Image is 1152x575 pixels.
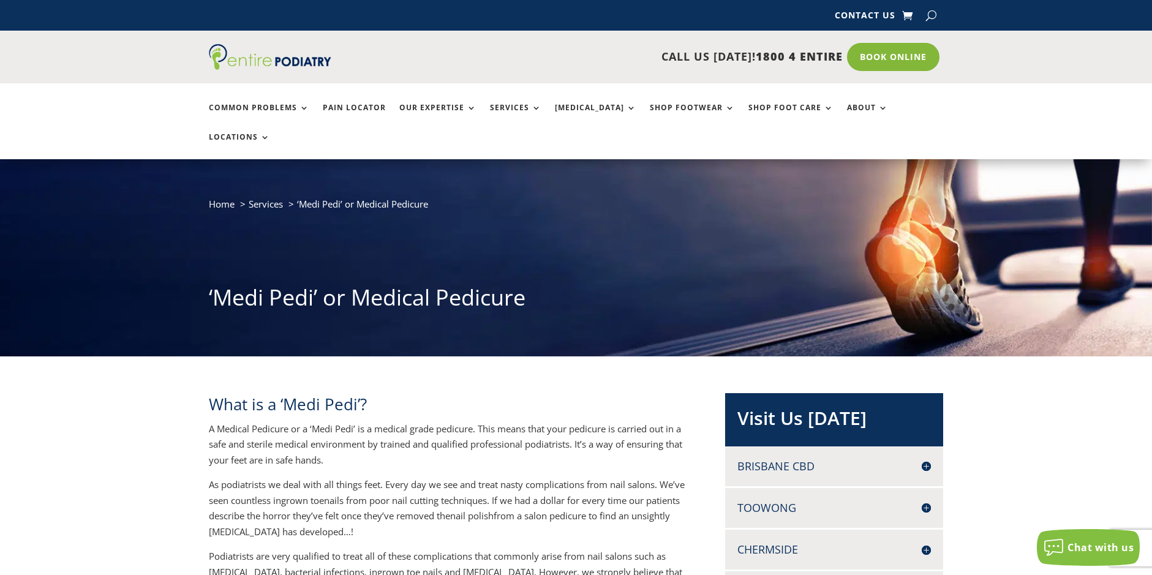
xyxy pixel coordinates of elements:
[209,477,685,549] p: As podiatrists we deal with all things feet. Every day we see and treat nasty complications from ...
[1067,541,1134,554] span: Chat with us
[847,43,939,71] a: Book Online
[209,103,309,130] a: Common Problems
[555,103,636,130] a: [MEDICAL_DATA]
[650,103,735,130] a: Shop Footwear
[323,103,386,130] a: Pain Locator
[450,509,494,522] keyword: nail polish
[378,49,843,65] p: CALL US [DATE]!
[209,60,331,72] a: Entire Podiatry
[399,103,476,130] a: Our Expertise
[209,421,685,478] p: A Medical Pedicure or a ‘Medi Pedi’ is a medical grade pedicure. This means that your pedicure is...
[737,459,931,474] h4: Brisbane CBD
[249,198,283,210] a: Services
[490,103,541,130] a: Services
[209,44,331,70] img: logo (1)
[297,198,428,210] span: ‘Medi Pedi’ or Medical Pedicure
[737,542,931,557] h4: Chermside
[756,49,843,64] span: 1800 4 ENTIRE
[209,198,235,210] a: Home
[748,103,834,130] a: Shop Foot Care
[835,11,895,24] a: Contact Us
[209,196,944,221] nav: breadcrumb
[209,282,944,319] h1: ‘Medi Pedi’ or Medical Pedicure
[737,500,931,516] h4: Toowong
[737,405,931,437] h2: Visit Us [DATE]
[847,103,888,130] a: About
[209,133,270,159] a: Locations
[209,393,685,421] h2: What is a ‘Medi Pedi’?
[1037,529,1140,566] button: Chat with us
